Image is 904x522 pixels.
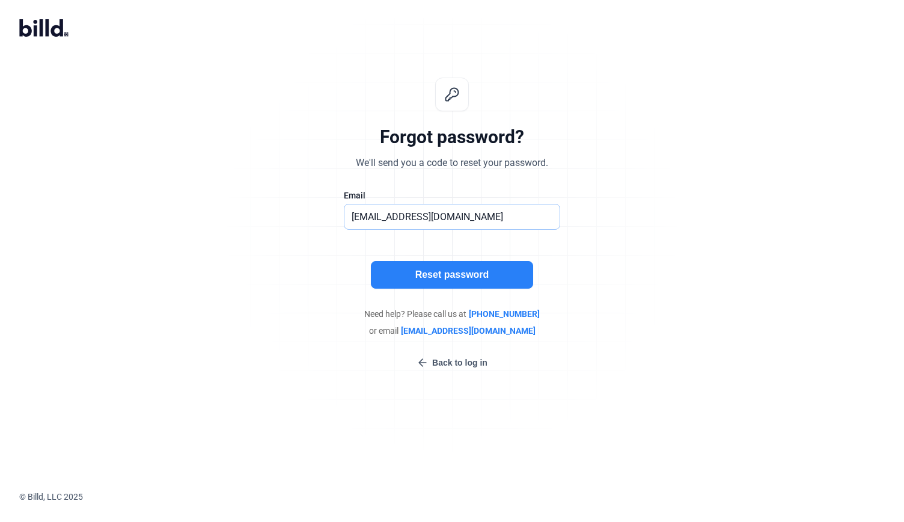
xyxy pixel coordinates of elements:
[272,308,632,320] div: Need help? Please call us at
[413,356,491,369] button: Back to log in
[401,325,536,337] span: [EMAIL_ADDRESS][DOMAIN_NAME]
[356,156,548,170] div: We'll send you a code to reset your password.
[380,126,524,149] div: Forgot password?
[272,325,632,337] div: or email
[371,261,533,289] button: Reset password
[19,491,904,503] div: © Billd, LLC 2025
[469,308,540,320] span: [PHONE_NUMBER]
[344,189,560,201] div: Email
